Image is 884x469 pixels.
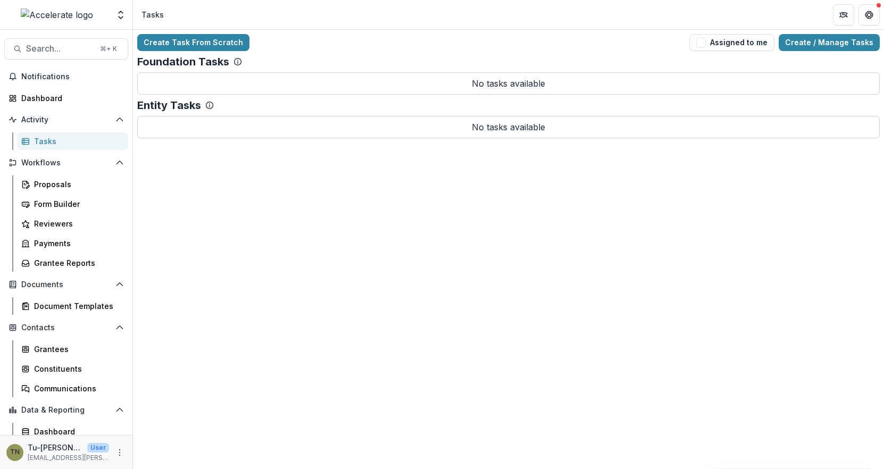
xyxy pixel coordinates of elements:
a: Dashboard [17,423,128,440]
a: Tasks [17,132,128,150]
a: Grantees [17,340,128,358]
span: Contacts [21,323,111,332]
button: Open entity switcher [113,4,128,26]
a: Dashboard [4,89,128,107]
button: Open Data & Reporting [4,401,128,418]
a: Communications [17,380,128,397]
a: Grantee Reports [17,254,128,272]
a: Proposals [17,175,128,193]
span: Workflows [21,158,111,167]
div: Grantee Reports [34,257,120,269]
button: Notifications [4,68,128,85]
p: Tu-[PERSON_NAME] [28,442,83,453]
nav: breadcrumb [137,7,168,22]
span: Data & Reporting [21,406,111,415]
a: Create Task From Scratch [137,34,249,51]
button: Get Help [858,4,880,26]
p: Entity Tasks [137,99,201,112]
p: User [87,443,109,453]
button: Assigned to me [689,34,774,51]
p: No tasks available [137,72,880,95]
div: Communications [34,383,120,394]
div: Document Templates [34,300,120,312]
button: Open Activity [4,111,128,128]
div: Proposals [34,179,120,190]
div: ⌘ + K [98,43,119,55]
img: Accelerate logo [21,9,93,21]
div: Reviewers [34,218,120,229]
div: Tasks [141,9,164,20]
div: Constituents [34,363,120,374]
div: Payments [34,238,120,249]
p: [EMAIL_ADDRESS][PERSON_NAME][DOMAIN_NAME] [28,453,109,463]
a: Constituents [17,360,128,378]
div: Tasks [34,136,120,147]
p: Foundation Tasks [137,55,229,68]
div: Dashboard [21,93,120,104]
button: Search... [4,38,128,60]
span: Notifications [21,72,124,81]
button: Partners [833,4,854,26]
button: More [113,446,126,459]
span: Search... [26,44,94,54]
div: Grantees [34,344,120,355]
a: Create / Manage Tasks [779,34,880,51]
span: Documents [21,280,111,289]
a: Payments [17,234,128,252]
a: Reviewers [17,215,128,232]
div: Form Builder [34,198,120,210]
div: Dashboard [34,426,120,437]
span: Activity [21,115,111,124]
button: Open Workflows [4,154,128,171]
a: Document Templates [17,297,128,315]
button: Open Documents [4,276,128,293]
button: Open Contacts [4,319,128,336]
p: No tasks available [137,116,880,138]
a: Form Builder [17,195,128,213]
div: Tu-Quyen Nguyen [10,449,20,456]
